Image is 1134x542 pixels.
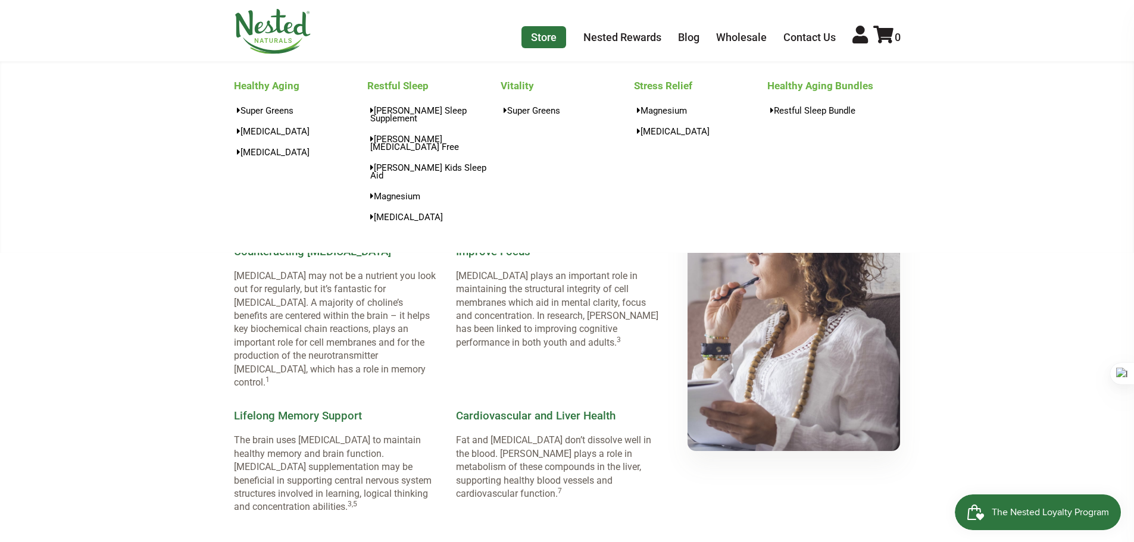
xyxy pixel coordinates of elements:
a: Magnesium [634,102,767,119]
p: [MEDICAL_DATA] may not be a nutrient you look out for regularly, but it’s fantastic for [MEDICAL_... [234,270,437,390]
a: Vitality [501,76,634,95]
a: [PERSON_NAME][MEDICAL_DATA] Free [367,130,501,155]
a: Super Greens [234,102,367,119]
a: Nested Rewards [583,31,661,43]
p: [MEDICAL_DATA] plays an important role in maintaining the structural integrity of cell membranes ... [456,270,659,349]
a: Restful Sleep Bundle [767,102,901,119]
a: [PERSON_NAME] Sleep Supplement [367,102,501,127]
a: 0 [873,31,901,43]
a: [MEDICAL_DATA] [634,123,767,140]
a: [MEDICAL_DATA] [367,208,501,225]
a: [MEDICAL_DATA] [234,143,367,161]
a: Stress Relief [634,76,767,95]
h3: Lifelong Memory Support [234,410,437,423]
a: Contact Us [783,31,836,43]
sup: 3,5 [348,500,357,508]
p: The brain uses [MEDICAL_DATA] to maintain healthy memory and brain function. [MEDICAL_DATA] suppl... [234,434,437,513]
a: Store [521,26,566,48]
a: [PERSON_NAME] Kids Sleep Aid [367,159,501,184]
a: Healthy Aging [234,76,367,95]
sup: 3 [617,336,621,344]
img: Health Benefits [688,158,900,450]
span: 0 [895,31,901,43]
a: Healthy Aging Bundles [767,76,901,95]
a: Wholesale [716,31,767,43]
iframe: Button to open loyalty program pop-up [955,494,1122,530]
a: Restful Sleep [367,76,501,95]
p: Fat and [MEDICAL_DATA] don’t dissolve well in the blood. [PERSON_NAME] plays a role in metabolism... [456,434,659,500]
sup: 7 [558,487,562,495]
a: Super Greens [501,102,634,119]
img: Nested Naturals [234,9,311,54]
a: Blog [678,31,699,43]
a: Magnesium [367,187,501,205]
sup: 1 [265,375,270,384]
h3: Cardiovascular and Liver Health [456,410,659,423]
a: [MEDICAL_DATA] [234,123,367,140]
